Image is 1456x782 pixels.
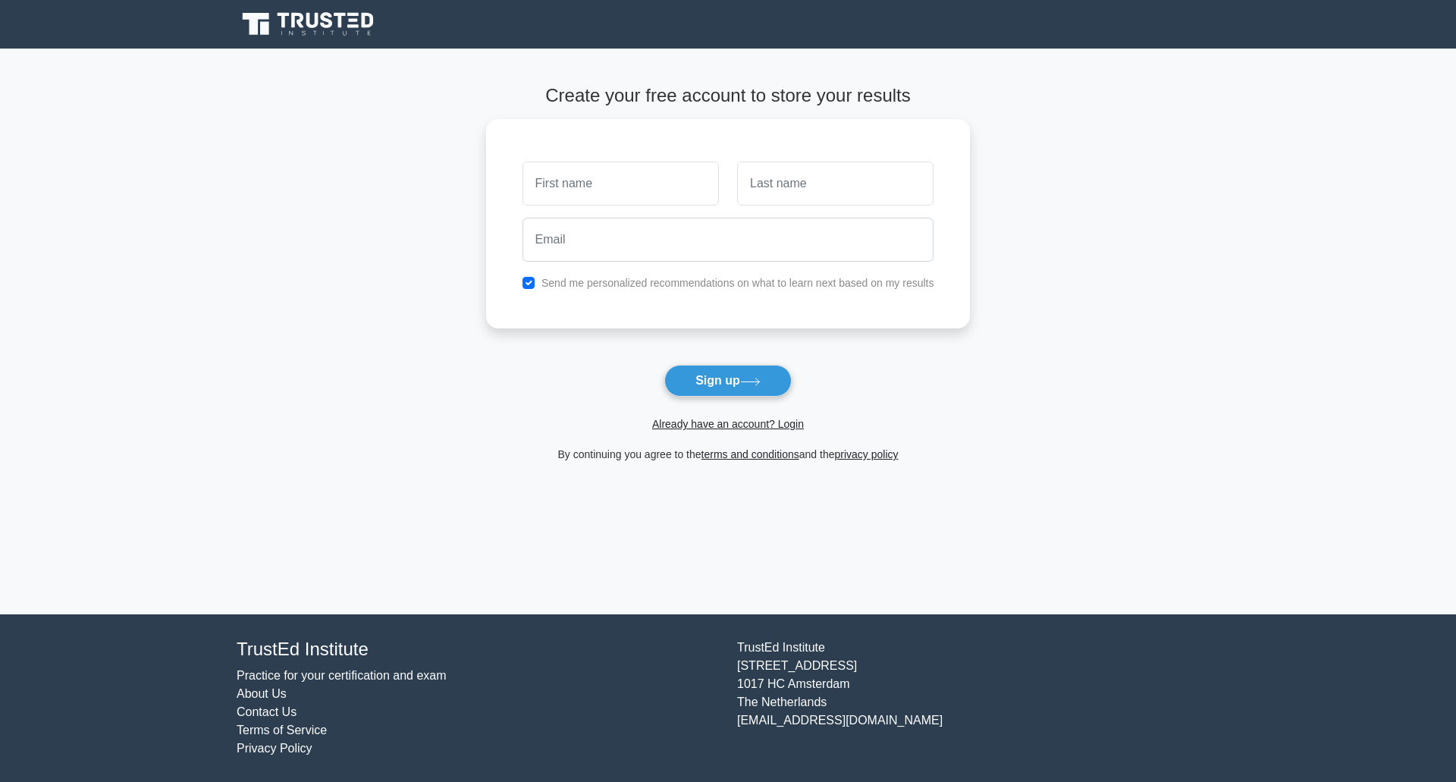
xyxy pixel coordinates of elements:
[522,162,719,206] input: First name
[522,218,934,262] input: Email
[835,448,899,460] a: privacy policy
[737,162,934,206] input: Last name
[664,365,792,397] button: Sign up
[237,639,719,661] h4: TrustEd Institute
[477,445,980,463] div: By continuing you agree to the and the
[237,669,447,682] a: Practice for your certification and exam
[237,742,312,755] a: Privacy Policy
[652,418,804,430] a: Already have an account? Login
[486,85,971,107] h4: Create your free account to store your results
[701,448,799,460] a: terms and conditions
[541,277,934,289] label: Send me personalized recommendations on what to learn next based on my results
[237,687,287,700] a: About Us
[237,705,297,718] a: Contact Us
[728,639,1228,758] div: TrustEd Institute [STREET_ADDRESS] 1017 HC Amsterdam The Netherlands [EMAIL_ADDRESS][DOMAIN_NAME]
[237,724,327,736] a: Terms of Service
